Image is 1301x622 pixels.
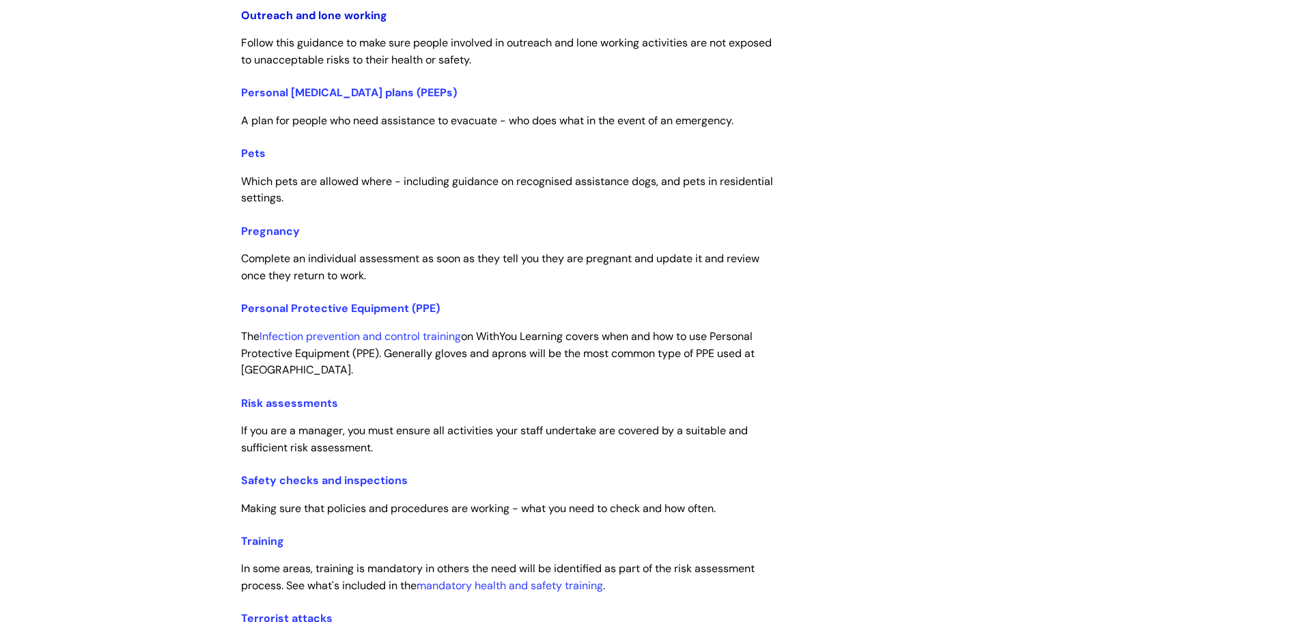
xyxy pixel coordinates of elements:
[241,301,440,315] a: Personal Protective Equipment (PPE)
[241,146,266,160] a: Pets
[241,329,755,378] span: The on WithYou Learning covers when and how to use Personal Protective Equipment (PPE). Generally...
[241,224,300,238] a: Pregnancy
[241,113,733,128] span: A plan for people who need assistance to evacuate - who does what in the event of an emergency.
[241,36,772,67] span: Follow this guidance to make sure people involved in outreach and lone working activities are not...
[241,473,408,487] a: Safety checks and inspections
[241,174,773,206] span: Which pets are allowed where - including guidance on recognised assistance dogs, and pets in resi...
[241,534,284,548] a: Training
[260,329,461,343] a: Infection prevention and control training
[241,396,338,410] a: Risk assessments
[241,8,387,23] a: Outreach and lone working
[241,501,716,515] span: Making sure that policies and procedures are working - what you need to check and how often.
[241,423,748,455] span: If you are a manager, you must ensure all activities your staff undertake are covered by a suitab...
[417,578,603,593] a: mandatory health and safety training
[241,561,755,593] span: In some areas, training is mandatory in others the need will be identified as part of the risk as...
[241,251,759,283] span: Complete an individual assessment as soon as they tell you they are pregnant and update it and re...
[241,85,457,100] a: Personal [MEDICAL_DATA] plans (PEEPs)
